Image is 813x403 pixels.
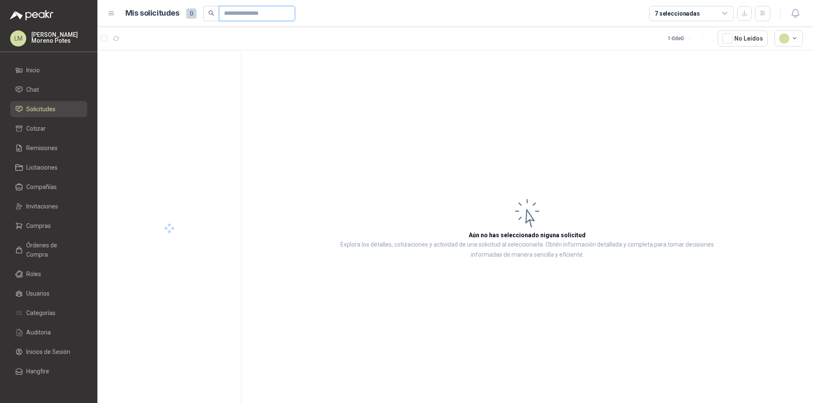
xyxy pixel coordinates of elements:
div: 7 seleccionadas [655,9,700,18]
span: Chat [26,85,39,94]
p: Explora los detalles, cotizaciones y actividad de una solicitud al seleccionarla. Obtén informaci... [326,240,728,260]
span: Órdenes de Compra [26,241,79,259]
a: Inicios de Sesión [10,344,87,360]
a: Roles [10,266,87,282]
a: Chat [10,82,87,98]
h3: Aún no has seleccionado niguna solicitud [469,230,586,240]
a: Hangfire [10,363,87,379]
span: Licitaciones [26,163,58,172]
span: Remisiones [26,143,58,153]
span: Inicio [26,66,40,75]
span: Cotizar [26,124,46,133]
div: LM [10,30,26,47]
span: Roles [26,269,41,279]
span: search [208,10,214,16]
a: Compras [10,218,87,234]
span: Compañías [26,182,57,192]
a: Usuarios [10,285,87,302]
img: Logo peakr [10,10,53,20]
a: Inicio [10,62,87,78]
a: Auditoria [10,324,87,340]
h1: Mis solicitudes [125,7,180,19]
span: Invitaciones [26,202,58,211]
a: Invitaciones [10,198,87,214]
span: Usuarios [26,289,50,298]
a: Remisiones [10,140,87,156]
a: Licitaciones [10,159,87,175]
a: Órdenes de Compra [10,237,87,263]
span: Hangfire [26,367,49,376]
span: Compras [26,221,51,230]
span: Categorías [26,308,55,318]
div: 1 - 0 de 0 [668,32,711,45]
span: Solicitudes [26,104,55,114]
span: Auditoria [26,328,51,337]
a: Categorías [10,305,87,321]
button: No Leídos [718,30,768,47]
span: 0 [186,8,196,19]
a: Solicitudes [10,101,87,117]
a: Cotizar [10,121,87,137]
a: Compañías [10,179,87,195]
p: [PERSON_NAME] Moreno Potes [31,32,87,44]
span: Inicios de Sesión [26,347,70,356]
